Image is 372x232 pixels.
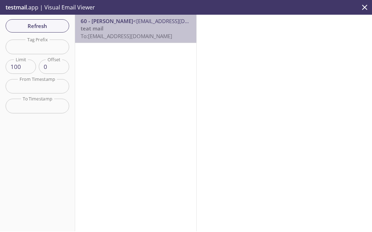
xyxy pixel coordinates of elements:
[6,19,69,33] button: Refresh
[81,17,133,24] span: 60 - [PERSON_NAME]
[75,15,196,43] div: 60 - [PERSON_NAME]<[EMAIL_ADDRESS][DOMAIN_NAME]>teat mailTo:[EMAIL_ADDRESS][DOMAIN_NAME]
[75,15,196,43] nav: emails
[11,21,64,30] span: Refresh
[81,33,172,40] span: To: [EMAIL_ADDRESS][DOMAIN_NAME]
[133,17,224,24] span: <[EMAIL_ADDRESS][DOMAIN_NAME]>
[81,25,103,32] span: teat mail
[6,3,27,11] span: testmail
